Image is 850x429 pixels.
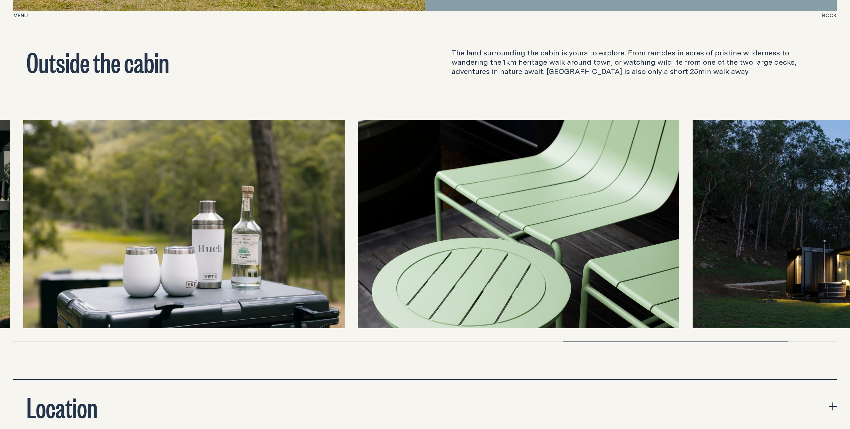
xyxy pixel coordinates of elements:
[822,12,837,20] button: show booking tray
[822,13,837,18] span: Book
[358,120,679,328] img: outdoor chairs
[452,48,823,76] p: The land surrounding the cabin is yours to explore. From rambles in acres of pristine wilderness ...
[13,13,28,18] span: Menu
[27,48,398,75] h2: Outside the cabin
[13,12,28,20] button: show menu
[27,393,98,420] h2: Location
